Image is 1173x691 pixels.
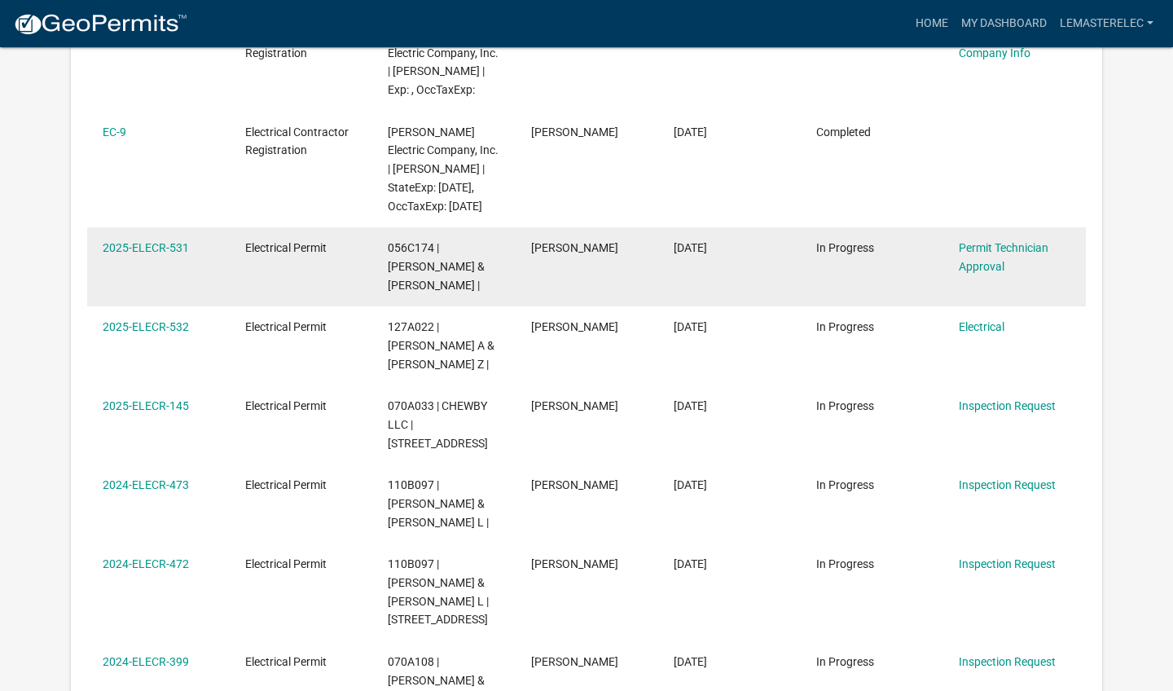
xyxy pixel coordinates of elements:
[959,320,1004,333] a: Electrical
[816,320,874,333] span: In Progress
[388,320,494,371] span: 127A022 | CHADWICK CRAIG A & TREVA Z |
[245,241,327,254] span: Electrical Permit
[959,478,1056,491] a: Inspection Request
[959,655,1056,668] a: Inspection Request
[245,557,327,570] span: Electrical Permit
[388,241,485,292] span: 056C174 | SMITH MATTHEW J & LYNNE M |
[674,320,707,333] span: 09/16/2025
[674,399,707,412] span: 03/13/2025
[245,320,327,333] span: Electrical Permit
[674,125,707,139] span: 09/16/2025
[388,557,489,626] span: 110B097 | ROGERS WILLIAM R & CHANDA L | 230 River Cove Ridge
[816,655,874,668] span: In Progress
[103,320,189,333] a: 2025-ELECR-532
[245,125,349,157] span: Electrical Contractor Registration
[103,399,189,412] a: 2025-ELECR-145
[531,320,618,333] span: Dennis Lemaster
[816,241,874,254] span: In Progress
[959,241,1048,273] a: Permit Technician Approval
[816,557,874,570] span: In Progress
[674,557,707,570] span: 10/07/2024
[388,399,488,450] span: 070A033 | CHEWBY LLC | 230 River Cove Ridge
[674,478,707,491] span: 10/07/2024
[531,241,618,254] span: Dennis Lemaster
[531,655,618,668] span: Dennis Lemaster
[909,8,955,39] a: Home
[816,125,871,139] span: Completed
[531,125,618,139] span: Dennis Lemaster
[103,478,189,491] a: 2024-ELECR-473
[388,125,499,213] span: Lemaster Electric Company, Inc. | Dennis Lemaster | StateExp: 06/30/2026, OccTaxExp: 12/31/2025
[531,557,618,570] span: Dennis Lemaster
[959,399,1056,412] a: Inspection Request
[103,241,189,254] a: 2025-ELECR-531
[388,28,499,96] span: Lemaster Electric Company, Inc. | Dennis Lemaster | Exp: , OccTaxExp:
[959,557,1056,570] a: Inspection Request
[955,8,1053,39] a: My Dashboard
[103,557,189,570] a: 2024-ELECR-472
[531,478,618,491] span: Dennis Lemaster
[674,655,707,668] span: 08/28/2024
[245,655,327,668] span: Electrical Permit
[103,655,189,668] a: 2024-ELECR-399
[531,399,618,412] span: Dennis Lemaster
[816,399,874,412] span: In Progress
[103,125,126,139] a: EC-9
[1053,8,1160,39] a: Lemasterelec
[245,399,327,412] span: Electrical Permit
[674,241,707,254] span: 09/16/2025
[245,478,327,491] span: Electrical Permit
[388,478,489,529] span: 110B097 | ROGERS WILLIAM R & CHANDA L |
[816,478,874,491] span: In Progress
